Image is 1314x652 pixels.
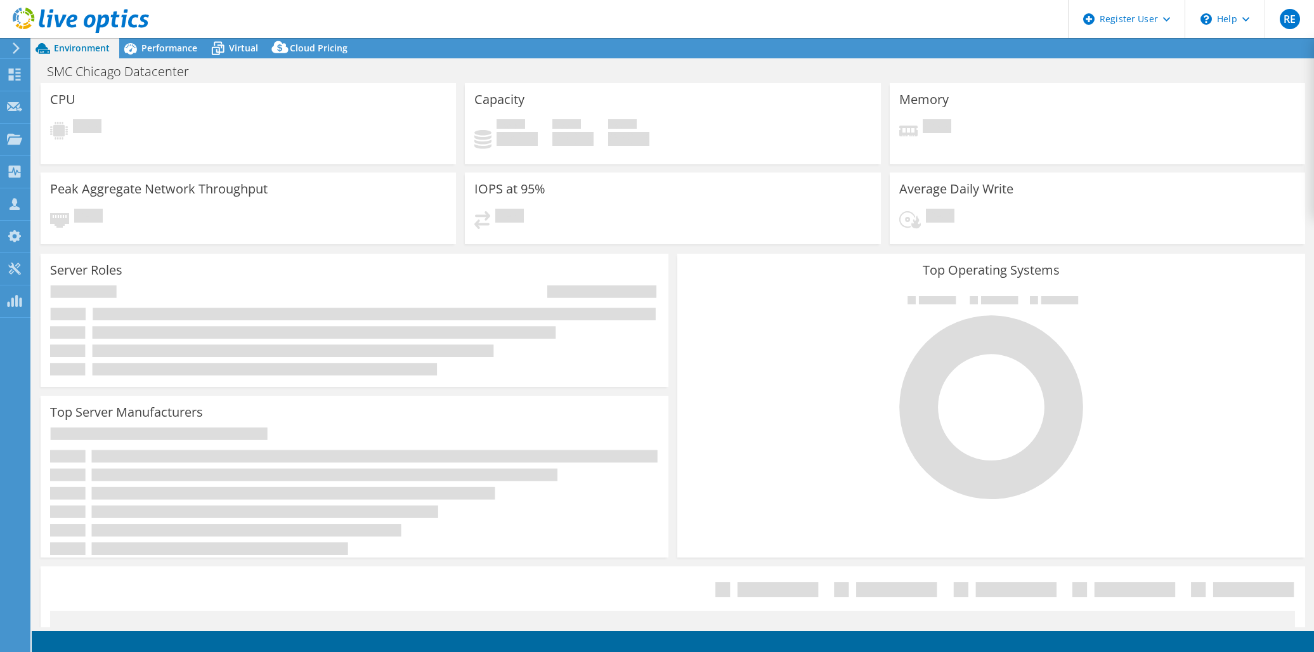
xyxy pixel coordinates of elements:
[552,132,594,146] h4: 0 GiB
[608,132,649,146] h4: 0 GiB
[74,209,103,226] span: Pending
[923,119,951,136] span: Pending
[1280,9,1300,29] span: RE
[552,119,581,132] span: Free
[474,93,524,107] h3: Capacity
[1200,13,1212,25] svg: \n
[497,119,525,132] span: Used
[229,42,258,54] span: Virtual
[608,119,637,132] span: Total
[495,209,524,226] span: Pending
[899,182,1013,196] h3: Average Daily Write
[497,132,538,146] h4: 0 GiB
[50,93,75,107] h3: CPU
[73,119,101,136] span: Pending
[290,42,348,54] span: Cloud Pricing
[50,405,203,419] h3: Top Server Manufacturers
[926,209,954,226] span: Pending
[41,65,209,79] h1: SMC Chicago Datacenter
[50,182,268,196] h3: Peak Aggregate Network Throughput
[474,182,545,196] h3: IOPS at 95%
[687,263,1296,277] h3: Top Operating Systems
[54,42,110,54] span: Environment
[50,263,122,277] h3: Server Roles
[899,93,949,107] h3: Memory
[141,42,197,54] span: Performance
